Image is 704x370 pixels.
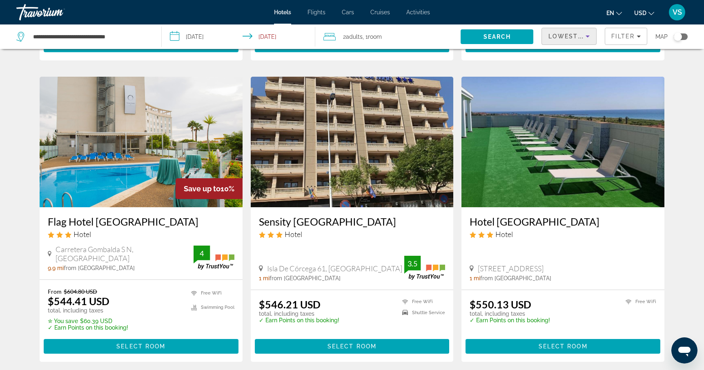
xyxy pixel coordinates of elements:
[176,178,243,199] div: 10%
[259,317,339,323] p: ✓ Earn Points on this booking!
[285,230,302,239] span: Hotel
[44,339,238,354] button: Select Room
[606,10,614,16] span: en
[40,77,243,207] img: Flag Hotel Florazar Valencia
[605,28,647,45] button: Filters
[184,184,221,193] span: Save up to
[461,29,533,44] button: Search
[48,265,64,271] span: 9.9 mi
[307,9,325,16] a: Flights
[116,343,165,350] span: Select Room
[634,7,654,19] button: Change currency
[539,343,588,350] span: Select Room
[478,264,544,273] span: [STREET_ADDRESS]
[48,318,78,324] span: ✮ You save
[48,288,62,295] span: From
[274,9,291,16] a: Hotels
[461,77,664,207] img: Hotel Vent de Mar
[255,341,450,350] a: Select Room
[270,275,341,281] span: from [GEOGRAPHIC_DATA]
[480,275,551,281] span: from [GEOGRAPHIC_DATA]
[611,33,635,40] span: Filter
[548,33,601,40] span: Lowest Price
[194,248,210,258] div: 4
[634,10,646,16] span: USD
[255,339,450,354] button: Select Room
[398,298,445,305] li: Free WiFi
[48,318,128,324] p: $60.39 USD
[606,7,622,19] button: Change language
[398,309,445,316] li: Shuttle Service
[466,38,660,52] button: Select Room
[466,339,660,354] button: Select Room
[259,298,321,310] ins: $546.21 USD
[162,24,315,49] button: Select check in and out date
[16,2,98,23] a: Travorium
[255,38,450,52] button: Select Room
[74,230,91,239] span: Hotel
[187,288,234,298] li: Free WiFi
[466,341,660,350] a: Select Room
[327,343,377,350] span: Select Room
[48,215,234,228] a: Flag Hotel [GEOGRAPHIC_DATA]
[470,215,656,228] a: Hotel [GEOGRAPHIC_DATA]
[343,31,363,42] span: 2
[668,33,688,40] button: Toggle map
[44,341,238,350] a: Select Room
[470,317,550,323] p: ✓ Earn Points on this booking!
[470,230,656,239] div: 3 star Hotel
[666,4,688,21] button: User Menu
[342,9,354,16] a: Cars
[346,33,363,40] span: Adults
[483,33,511,40] span: Search
[48,324,128,331] p: ✓ Earn Points on this booking!
[673,8,682,16] span: VS
[655,31,668,42] span: Map
[64,288,97,295] del: $604.80 USD
[259,215,446,228] a: Sensity [GEOGRAPHIC_DATA]
[470,298,531,310] ins: $550.13 USD
[671,337,697,363] iframe: Кнопка запуска окна обмена сообщениями
[48,230,234,239] div: 3 star Hotel
[495,230,513,239] span: Hotel
[56,245,194,263] span: Carretera Gombalda S N, [GEOGRAPHIC_DATA]
[44,38,238,52] button: Select Room
[548,31,590,41] mat-select: Sort by
[259,230,446,239] div: 3 star Hotel
[251,77,454,207] img: Sensity Vent de Mar Hotel
[187,302,234,312] li: Swimming Pool
[194,246,234,270] img: TrustYou guest rating badge
[48,307,128,314] p: total, including taxes
[259,310,339,317] p: total, including taxes
[470,275,480,281] span: 1 mi
[406,9,430,16] a: Activities
[368,33,382,40] span: Room
[363,31,382,42] span: , 1
[315,24,461,49] button: Travelers: 2 adults, 0 children
[470,310,550,317] p: total, including taxes
[267,264,402,273] span: Isla De Córcega 61, [GEOGRAPHIC_DATA]
[32,31,149,43] input: Search hotel destination
[48,295,109,307] ins: $544.41 USD
[370,9,390,16] a: Cruises
[64,265,135,271] span: from [GEOGRAPHIC_DATA]
[404,256,445,280] img: TrustYou guest rating badge
[622,298,656,305] li: Free WiFi
[259,275,270,281] span: 1 mi
[404,259,421,268] div: 3.5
